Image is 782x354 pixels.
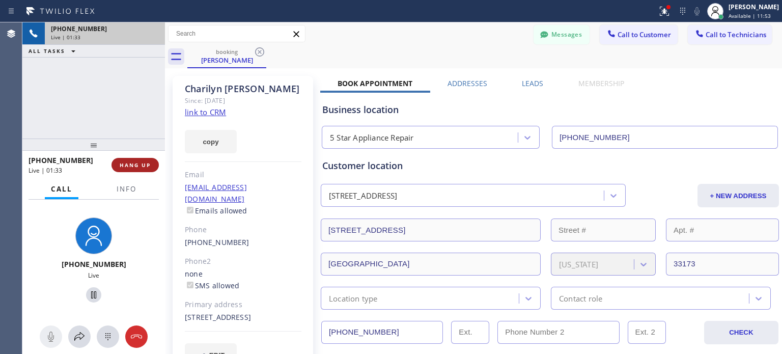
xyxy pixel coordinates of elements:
label: Emails allowed [185,206,247,215]
div: Contact role [559,292,602,304]
div: Business location [322,103,777,117]
span: Live | 01:33 [29,166,62,175]
div: Charilyn [PERSON_NAME] [185,83,301,95]
button: CHECK [704,321,778,344]
span: [PHONE_NUMBER] [62,259,126,269]
input: Phone Number [321,321,443,344]
span: Call to Technicians [706,30,766,39]
input: SMS allowed [187,282,193,288]
div: Phone [185,224,301,236]
label: Leads [522,78,543,88]
button: Call to Technicians [688,25,772,44]
button: Call [45,179,78,199]
div: Charilyn Rodriguez [188,45,265,67]
div: Since: [DATE] [185,95,301,106]
div: Location type [329,292,378,304]
span: HANG UP [120,161,151,169]
a: link to CRM [185,107,226,117]
span: Live [88,271,99,280]
div: Phone2 [185,256,301,267]
label: Book Appointment [338,78,412,88]
input: Phone Number 2 [497,321,619,344]
div: [STREET_ADDRESS] [185,312,301,323]
button: Hold Customer [86,287,101,303]
input: Ext. 2 [628,321,666,344]
span: [PHONE_NUMBER] [29,155,93,165]
label: Membership [578,78,624,88]
a: [PHONE_NUMBER] [185,237,249,247]
div: booking [188,48,265,56]
div: [PERSON_NAME] [188,56,265,65]
input: Search [169,25,305,42]
label: SMS allowed [185,281,239,290]
button: + NEW ADDRESS [697,184,779,207]
span: Call to Customer [618,30,671,39]
input: Apt. # [666,219,779,241]
button: Open dialpad [97,325,119,348]
button: Mute [40,325,62,348]
input: Street # [551,219,656,241]
label: Addresses [448,78,487,88]
button: HANG UP [111,158,159,172]
span: Available | 11:53 [729,12,771,19]
div: 5 Star Appliance Repair [330,132,414,144]
a: [EMAIL_ADDRESS][DOMAIN_NAME] [185,182,247,204]
div: [PERSON_NAME] [729,3,779,11]
input: Ext. [451,321,489,344]
button: Mute [690,4,704,18]
span: Info [117,184,136,194]
span: Call [51,184,72,194]
button: Info [110,179,143,199]
input: Emails allowed [187,207,193,213]
div: Email [185,169,301,181]
input: Address [321,219,541,241]
input: Phone Number [552,126,778,149]
input: City [321,253,541,276]
span: Live | 01:33 [51,34,80,41]
div: [STREET_ADDRESS] [329,190,397,202]
div: none [185,268,301,292]
div: Customer location [322,159,777,173]
button: Open directory [68,325,91,348]
button: ALL TASKS [22,45,86,57]
button: Call to Customer [600,25,678,44]
button: Messages [534,25,590,44]
div: Primary address [185,299,301,311]
span: ALL TASKS [29,47,65,55]
input: ZIP [666,253,779,276]
span: [PHONE_NUMBER] [51,24,107,33]
button: Hang up [125,325,148,348]
button: copy [185,130,237,153]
